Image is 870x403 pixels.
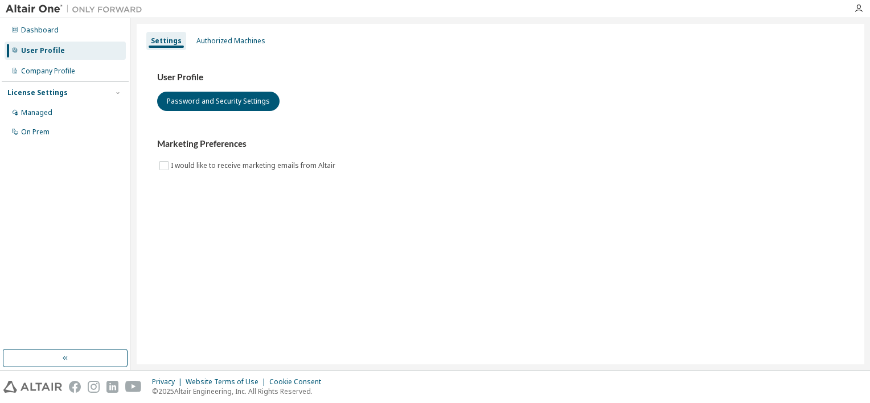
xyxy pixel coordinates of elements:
label: I would like to receive marketing emails from Altair [171,159,338,172]
img: facebook.svg [69,381,81,393]
div: Managed [21,108,52,117]
h3: Marketing Preferences [157,138,844,150]
img: Altair One [6,3,148,15]
img: instagram.svg [88,381,100,393]
div: Cookie Consent [269,377,328,386]
div: Authorized Machines [196,36,265,46]
p: © 2025 Altair Engineering, Inc. All Rights Reserved. [152,386,328,396]
div: Website Terms of Use [186,377,269,386]
div: Dashboard [21,26,59,35]
div: Settings [151,36,182,46]
img: altair_logo.svg [3,381,62,393]
div: Privacy [152,377,186,386]
button: Password and Security Settings [157,92,280,111]
img: linkedin.svg [106,381,118,393]
div: Company Profile [21,67,75,76]
div: On Prem [21,128,50,137]
img: youtube.svg [125,381,142,393]
div: License Settings [7,88,68,97]
div: User Profile [21,46,65,55]
h3: User Profile [157,72,844,83]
